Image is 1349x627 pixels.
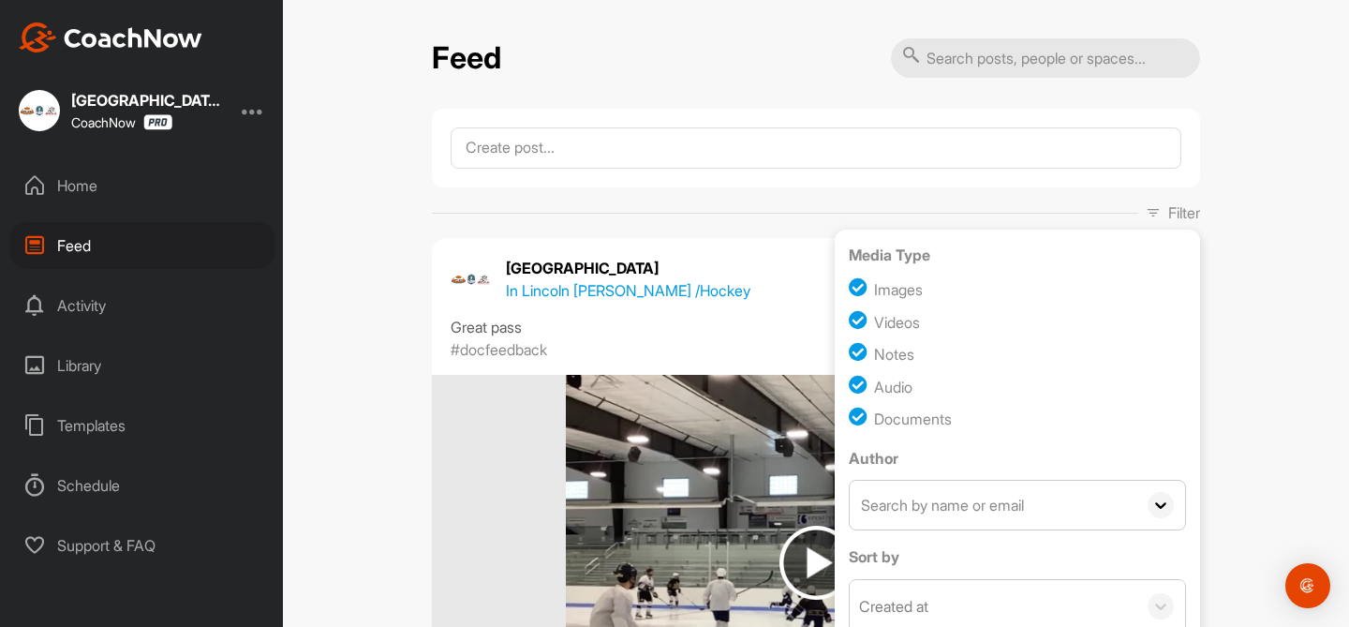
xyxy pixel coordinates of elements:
[10,402,274,449] div: Templates
[71,93,221,108] div: [GEOGRAPHIC_DATA]
[506,257,750,279] p: [GEOGRAPHIC_DATA]
[10,282,274,329] div: Activity
[849,244,1186,266] label: Media Type
[10,162,274,209] div: Home
[19,90,60,131] img: square_f7a1bf985e30e440094564aedccc2fd3.jpg
[849,447,1186,470] label: Author
[859,595,928,618] div: Created at
[10,462,274,509] div: Schedule
[779,526,853,600] img: play
[874,408,952,430] div: Documents
[874,376,912,398] div: Audio
[71,114,172,130] div: CoachNow
[874,278,923,301] div: Images
[849,545,1186,568] label: Sort by
[1168,202,1200,224] p: Filter
[10,522,274,569] div: Support & FAQ
[10,342,274,389] div: Library
[1285,563,1330,608] div: Open Intercom Messenger
[143,114,172,130] img: CoachNow Pro
[874,343,914,366] div: Notes
[874,311,920,334] div: Videos
[19,22,202,52] img: CoachNow
[451,338,547,361] p: #docfeedback
[432,40,501,77] h2: Feed
[451,259,492,300] img: avatar
[506,279,750,302] p: In Lincoln [PERSON_NAME] / Hockey
[891,38,1200,78] input: Search posts, people or spaces...
[10,222,274,269] div: Feed
[451,316,1181,338] div: Great pass
[850,481,1136,530] input: Search by name or email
